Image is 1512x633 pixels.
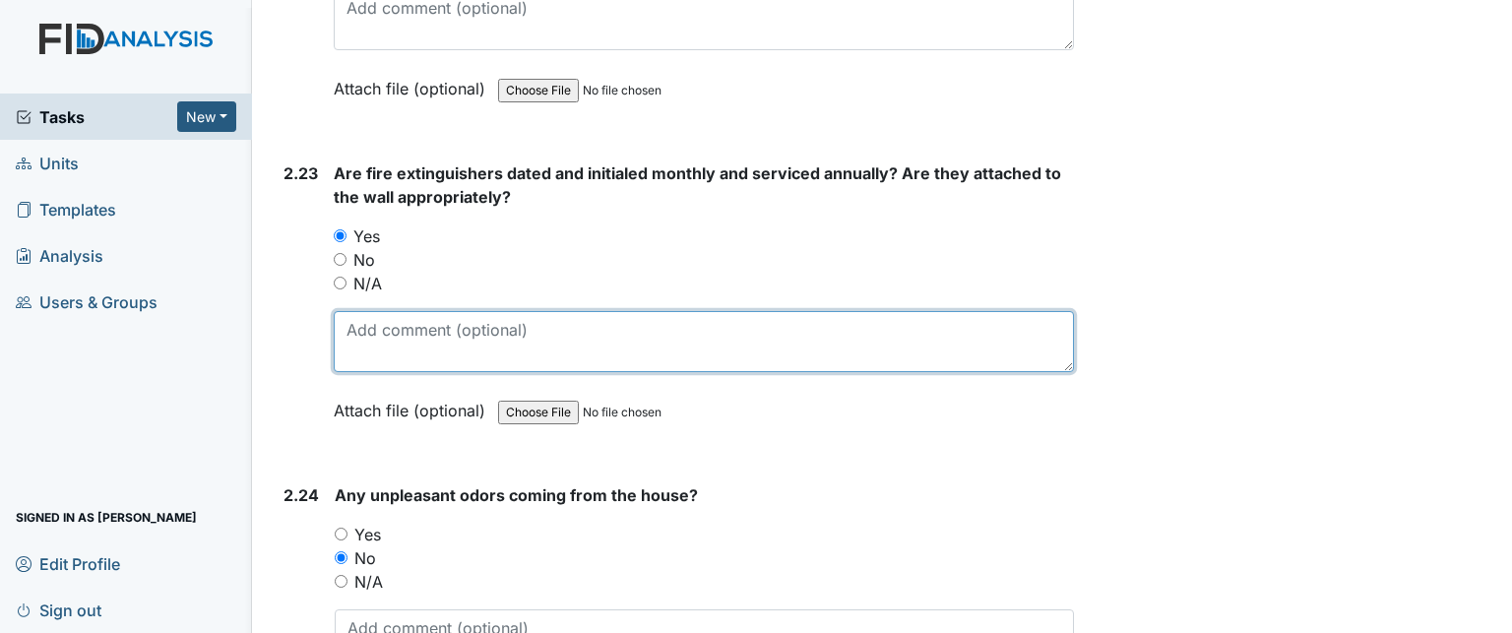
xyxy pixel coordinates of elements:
[16,105,177,129] a: Tasks
[354,570,383,594] label: N/A
[353,272,382,295] label: N/A
[16,595,101,625] span: Sign out
[335,575,347,588] input: N/A
[16,548,120,579] span: Edit Profile
[16,502,197,533] span: Signed in as [PERSON_NAME]
[177,101,236,132] button: New
[353,248,375,272] label: No
[283,483,319,507] label: 2.24
[334,277,346,289] input: N/A
[16,194,116,224] span: Templates
[283,161,318,185] label: 2.23
[334,253,346,266] input: No
[335,528,347,540] input: Yes
[353,224,380,248] label: Yes
[334,66,493,100] label: Attach file (optional)
[334,388,493,422] label: Attach file (optional)
[16,148,79,178] span: Units
[335,485,698,505] span: Any unpleasant odors coming from the house?
[16,240,103,271] span: Analysis
[335,551,347,564] input: No
[334,229,346,242] input: Yes
[354,546,376,570] label: No
[16,286,157,317] span: Users & Groups
[334,163,1061,207] span: Are fire extinguishers dated and initialed monthly and serviced annually? Are they attached to th...
[354,523,381,546] label: Yes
